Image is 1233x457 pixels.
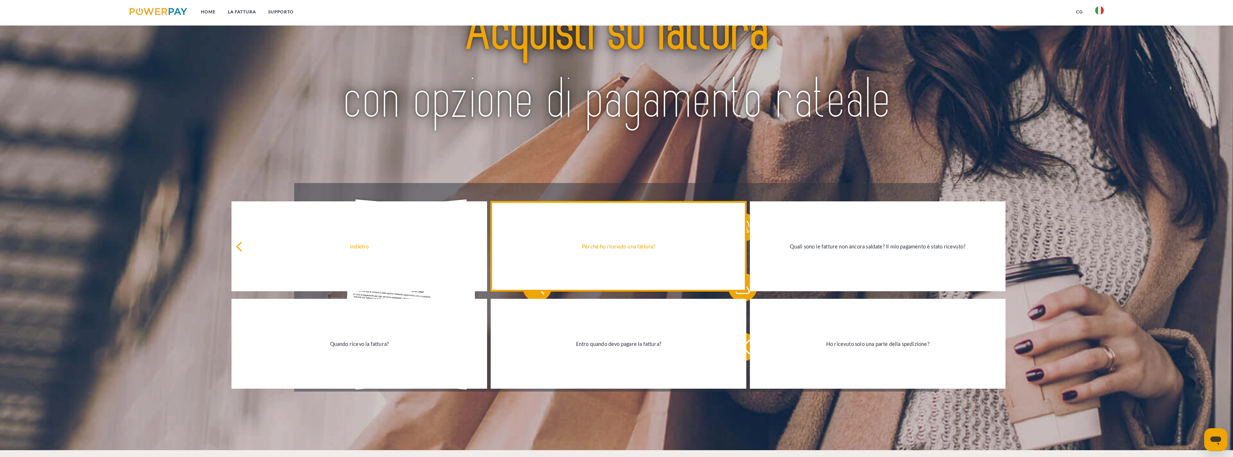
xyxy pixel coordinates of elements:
[1095,6,1104,15] img: it
[754,339,1001,349] div: Ho ricevuto solo una parte della spedizione?
[262,5,300,18] a: Supporto
[236,339,483,349] div: Quando ricevo la fattura?
[754,241,1001,251] div: Quali sono le fatture non ancora saldate? Il mio pagamento è stato ricevuto?
[130,8,188,15] img: logo-powerpay.svg
[195,5,222,18] a: Home
[1070,5,1089,18] a: CG
[222,5,262,18] a: LA FATTURA
[750,201,1005,291] a: Quali sono le fatture non ancora saldate? Il mio pagamento è stato ricevuto?
[495,241,742,251] div: Perché ho ricevuto una fattura?
[495,339,742,349] div: Entro quando devo pagare la fattura?
[236,241,483,251] div: indietro
[1204,428,1227,451] iframe: Pulsante per aprire la finestra di messaggistica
